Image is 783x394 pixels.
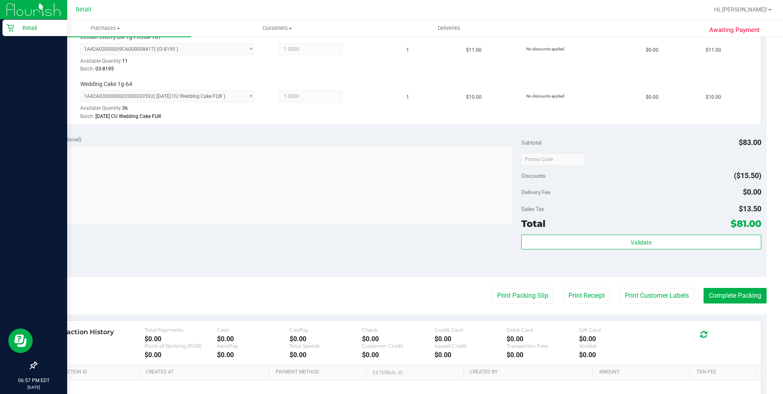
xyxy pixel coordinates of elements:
div: $0.00 [145,351,217,359]
span: $0.00 [743,188,761,196]
span: 36 [122,105,128,111]
span: Retail [76,6,91,13]
div: AeroPay [217,343,290,349]
span: Purchases [20,25,191,32]
div: Customer Credit [362,343,434,349]
p: [DATE] [4,384,63,390]
span: Discounts [521,168,545,183]
div: Voided [579,343,652,349]
span: $81.00 [731,218,761,229]
div: $0.00 [217,351,290,359]
span: 11 [122,58,128,64]
div: Cash [217,327,290,333]
div: Available Quantity: [80,55,264,71]
span: Subtotal [521,139,541,146]
button: Print Receipt [563,288,610,303]
p: Retail [14,23,63,33]
button: Validate [521,235,761,249]
div: Total Spendr [290,343,362,349]
span: $0.00 [646,93,659,101]
span: Batch: [80,66,94,72]
span: Total [521,218,545,229]
div: Credit Card [434,327,507,333]
div: $0.00 [290,351,362,359]
div: $0.00 [434,351,507,359]
span: ($15.50) [734,171,761,180]
span: 1 [406,93,409,101]
span: No discounts applied [526,47,564,51]
span: Customers [192,25,362,32]
button: Complete Packing [704,288,767,303]
span: No discounts applied [526,94,564,98]
p: 06:57 PM EDT [4,377,63,384]
div: Transaction Fees [507,343,579,349]
button: Print Packing Slip [492,288,554,303]
span: $10.00 [706,93,721,101]
div: $0.00 [290,335,362,343]
div: $0.00 [362,351,434,359]
span: $11.00 [466,46,482,54]
div: $0.00 [434,335,507,343]
div: $0.00 [579,351,652,359]
div: Issued Credit [434,343,507,349]
a: Payment Method [276,369,363,376]
span: Delivery Fee [521,189,550,195]
span: Awaiting Payment [709,25,760,35]
span: 03-8195 [95,66,114,72]
span: Hi, [PERSON_NAME]! [714,6,767,13]
div: $0.00 [507,335,579,343]
a: Purchases [20,20,191,37]
span: Wedding Cake 1g-64 [80,80,132,88]
div: CanPay [290,327,362,333]
a: Created By [470,369,590,376]
span: $0.00 [646,46,659,54]
div: Available Quantity: [80,102,264,118]
iframe: Resource center [8,328,33,353]
a: Created At [146,369,266,376]
button: Print Customer Labels [620,288,694,303]
span: Batch: [80,113,94,119]
div: Debit Card [507,327,579,333]
span: [DATE] CU Wedding Cake FLW [95,113,161,119]
div: $0.00 [579,335,652,343]
div: $0.00 [362,335,434,343]
div: Gift Card [579,327,652,333]
div: Point of Banking (POB) [145,343,217,349]
inline-svg: Retail [6,24,14,32]
div: $0.00 [217,335,290,343]
span: $11.00 [706,46,721,54]
div: $0.00 [507,351,579,359]
div: $0.00 [145,335,217,343]
input: Promo Code [521,153,585,165]
span: $83.00 [739,138,761,147]
span: $10.00 [466,93,482,101]
a: Amount [599,369,687,376]
th: External ID [366,365,463,380]
a: Transaction ID [48,369,136,376]
span: $13.50 [739,204,761,213]
div: Check [362,327,434,333]
span: Sales Tax [521,206,544,212]
span: Validate [631,239,652,246]
a: Customers [191,20,363,37]
div: Total Payments [145,327,217,333]
a: Txn Fee [697,369,752,376]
